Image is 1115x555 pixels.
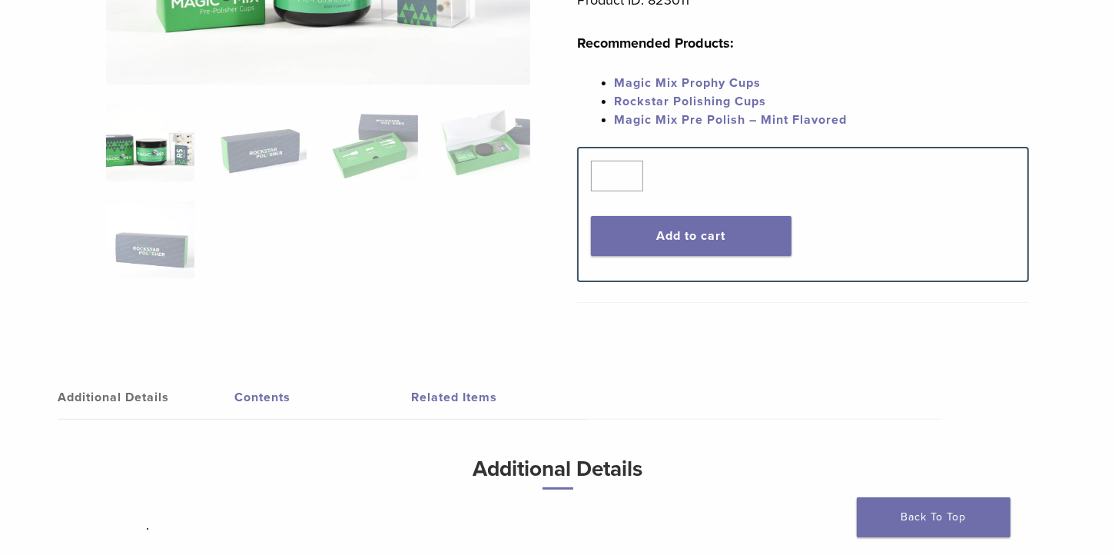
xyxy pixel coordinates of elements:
[106,105,194,181] img: DSC_6582-copy-324x324.jpg
[614,75,761,91] a: Magic Mix Prophy Cups
[330,105,418,181] img: Rockstar (RS) Polishing Kit - Image 3
[577,35,734,52] strong: Recommended Products:
[441,105,529,181] img: Rockstar (RS) Polishing Kit - Image 4
[614,94,766,109] a: Rockstar Polishing Cups
[412,376,589,419] a: Related Items
[58,376,235,419] a: Additional Details
[857,497,1010,537] a: Back To Top
[591,216,791,256] button: Add to cart
[147,513,969,537] p: .
[106,201,194,278] img: Rockstar (RS) Polishing Kit - Image 5
[217,105,306,181] img: Rockstar (RS) Polishing Kit - Image 2
[147,450,969,502] h3: Additional Details
[614,112,847,128] a: Magic Mix Pre Polish – Mint Flavored
[235,376,412,419] a: Contents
